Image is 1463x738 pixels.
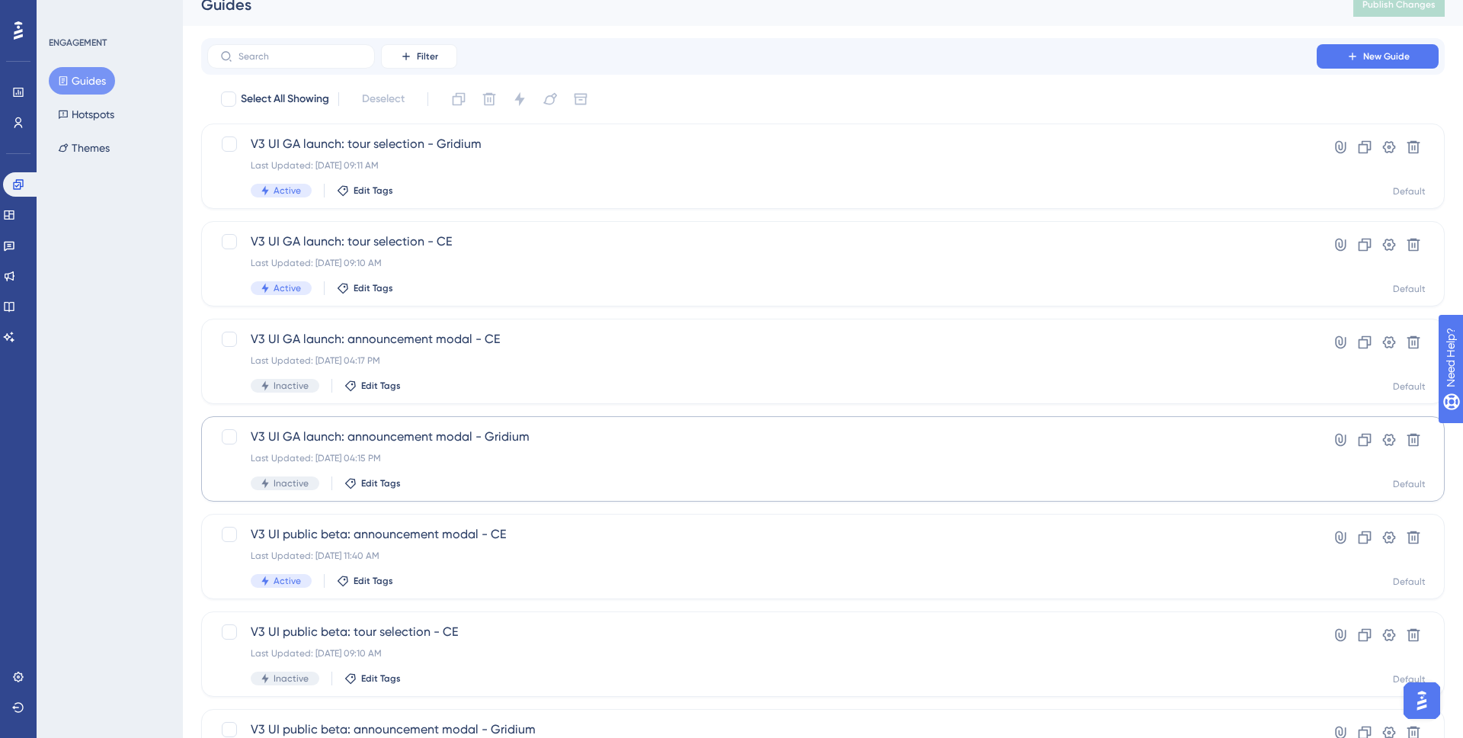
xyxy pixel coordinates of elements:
span: New Guide [1363,50,1410,63]
span: Active [274,575,301,587]
iframe: UserGuiding AI Assistant Launcher [1399,678,1445,724]
div: ENGAGEMENT [49,37,107,49]
div: Last Updated: [DATE] 11:40 AM [251,550,1273,562]
span: Edit Tags [361,672,401,685]
div: Default [1393,283,1426,295]
span: Edit Tags [354,184,393,197]
button: Filter [381,44,457,69]
div: Default [1393,576,1426,588]
button: Deselect [348,85,418,113]
button: Edit Tags [337,282,393,294]
button: Edit Tags [344,672,401,685]
input: Search [238,51,362,62]
div: Default [1393,185,1426,197]
button: Edit Tags [337,575,393,587]
button: Guides [49,67,115,95]
span: Inactive [274,672,309,685]
div: Last Updated: [DATE] 09:10 AM [251,257,1273,269]
span: V3 UI GA launch: tour selection - Gridium [251,135,1273,153]
button: Edit Tags [344,477,401,489]
button: Edit Tags [344,380,401,392]
span: Edit Tags [361,380,401,392]
div: Default [1393,380,1426,393]
span: Inactive [274,477,309,489]
div: Last Updated: [DATE] 04:15 PM [251,452,1273,464]
span: Edit Tags [354,575,393,587]
span: Inactive [274,380,309,392]
div: Default [1393,673,1426,685]
span: Filter [417,50,438,63]
div: Default [1393,478,1426,490]
span: V3 UI public beta: announcement modal - CE [251,525,1273,544]
span: V3 UI GA launch: announcement modal - CE [251,330,1273,348]
div: Last Updated: [DATE] 09:10 AM [251,647,1273,659]
span: V3 UI GA launch: tour selection - CE [251,233,1273,251]
button: Themes [49,134,119,162]
span: V3 UI public beta: tour selection - CE [251,623,1273,641]
button: Edit Tags [337,184,393,197]
button: Hotspots [49,101,123,128]
span: Deselect [362,90,405,108]
div: Last Updated: [DATE] 09:11 AM [251,159,1273,172]
span: Edit Tags [354,282,393,294]
span: Active [274,184,301,197]
span: Need Help? [36,4,95,22]
span: Edit Tags [361,477,401,489]
div: Last Updated: [DATE] 04:17 PM [251,355,1273,367]
span: Active [274,282,301,294]
span: V3 UI GA launch: announcement modal - Gridium [251,428,1273,446]
span: Select All Showing [241,90,329,108]
button: New Guide [1317,44,1439,69]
